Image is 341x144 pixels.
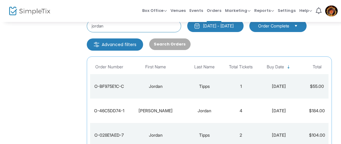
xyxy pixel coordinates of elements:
m-button: Advanced filters [87,38,143,51]
span: First Name [145,64,166,70]
div: Marilyn [130,108,181,114]
span: Events [189,3,203,18]
span: Reports [254,8,274,13]
td: 1 [226,74,256,99]
div: Jordan [130,83,181,89]
div: O-028E1AED-7 [92,132,127,138]
img: filter [93,41,100,48]
td: $184.00 [302,99,332,123]
div: O-46C5DD74-1 [92,108,127,114]
td: 4 [226,99,256,123]
span: Help [299,8,312,13]
span: Orders [207,3,221,18]
div: Tipps [185,132,224,138]
span: Venues [170,3,186,18]
div: 2/15/2024 [258,108,300,114]
span: Last Name [194,64,215,70]
span: Buy Date [267,64,284,70]
th: Total Tickets [226,60,256,74]
th: Total [302,60,332,74]
span: Box Office [142,8,167,13]
span: Sortable [286,65,291,70]
input: Search by name, email, phone, order number, ip address, or last 4 digits of card [87,20,181,32]
div: Jordan [185,108,224,114]
button: Select [292,23,300,29]
div: 5/1/2025 [258,83,300,89]
button: [DATE] - [DATE] [187,20,244,32]
div: [DATE] - [DATE] [203,23,234,29]
div: Tipps [185,83,224,89]
div: O-BF975E1C-C [92,83,127,89]
span: Settings [278,3,296,18]
td: $55.00 [302,74,332,99]
span: Order Complete [258,23,289,29]
span: Order Number [95,64,123,70]
div: Jordan [130,132,181,138]
img: monthly [194,23,200,29]
span: Marketing [225,8,251,13]
div: 9/14/2023 [258,132,300,138]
